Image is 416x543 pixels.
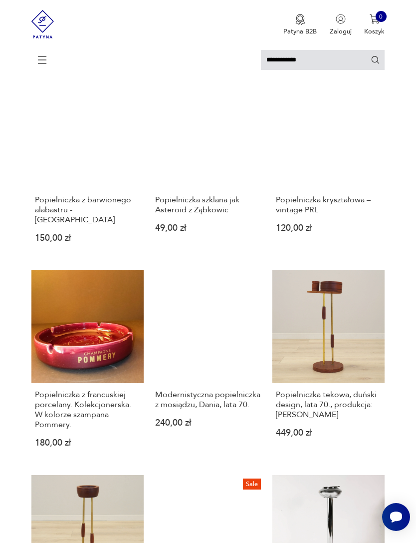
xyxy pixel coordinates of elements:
[155,225,260,232] p: 49,00 zł
[330,14,352,36] button: Zaloguj
[295,14,305,25] img: Ikona medalu
[276,430,381,437] p: 449,00 zł
[382,503,410,531] iframe: Smartsupp widget button
[371,55,380,64] button: Szukaj
[276,195,381,215] h3: Popielniczka kryształowa – vintage PRL
[35,390,140,430] h3: Popielniczka z francuskiej porcelany. Kolekcjonerska. W kolorze szampana Pommery.
[364,14,385,36] button: 0Koszyk
[283,14,317,36] a: Ikona medaluPatyna B2B
[283,14,317,36] button: Patyna B2B
[283,27,317,36] p: Patyna B2B
[35,440,140,447] p: 180,00 zł
[276,390,381,420] h3: Popielniczka tekowa, duński design, lata 70., produkcja: [PERSON_NAME]
[336,14,346,24] img: Ikonka użytkownika
[272,270,385,462] a: Popielniczka tekowa, duński design, lata 70., produkcja: DaniaPopielniczka tekowa, duński design,...
[272,75,385,257] a: Popielniczka kryształowa – vintage PRLPopielniczka kryształowa – vintage PRL120,00 zł
[364,27,385,36] p: Koszyk
[152,75,264,257] a: Popielniczka szklana jak Asteroid z ZąbkowicPopielniczka szklana jak Asteroid z Ząbkowic49,00 zł
[31,75,144,257] a: Popielniczka z barwionego alabastru - WłochyPopielniczka z barwionego alabastru - [GEOGRAPHIC_DAT...
[152,270,264,462] a: Modernistyczna popielniczka z mosiądzu, Dania, lata 70.Modernistyczna popielniczka z mosiądzu, Da...
[276,225,381,232] p: 120,00 zł
[330,27,352,36] p: Zaloguj
[370,14,380,24] img: Ikona koszyka
[35,235,140,242] p: 150,00 zł
[155,195,260,215] h3: Popielniczka szklana jak Asteroid z Ząbkowic
[155,420,260,427] p: 240,00 zł
[31,270,144,462] a: Popielniczka z francuskiej porcelany. Kolekcjonerska. W kolorze szampana Pommery.Popielniczka z f...
[376,11,387,22] div: 0
[155,390,260,410] h3: Modernistyczna popielniczka z mosiądzu, Dania, lata 70.
[35,195,140,225] h3: Popielniczka z barwionego alabastru - [GEOGRAPHIC_DATA]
